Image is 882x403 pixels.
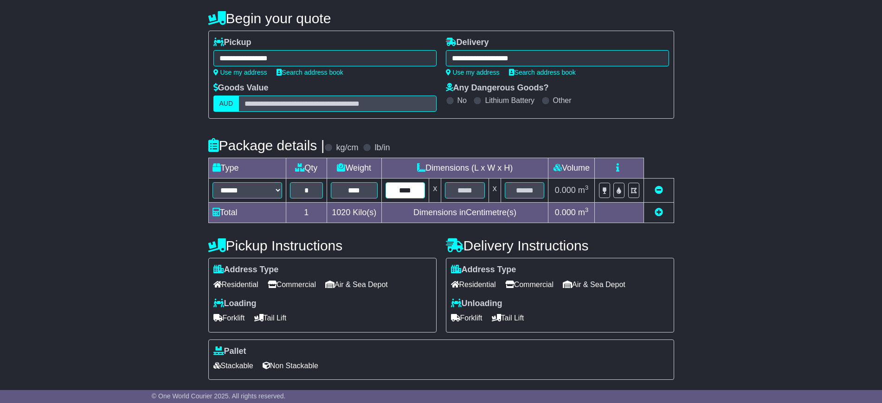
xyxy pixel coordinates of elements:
[492,311,524,325] span: Tail Lift
[446,83,549,93] label: Any Dangerous Goods?
[277,69,343,76] a: Search address book
[263,358,318,373] span: Non Stackable
[268,277,316,292] span: Commercial
[213,346,246,357] label: Pallet
[585,206,589,213] sup: 3
[213,38,251,48] label: Pickup
[208,203,286,223] td: Total
[325,277,388,292] span: Air & Sea Depot
[509,69,576,76] a: Search address book
[457,96,467,105] label: No
[505,277,554,292] span: Commercial
[446,38,489,48] label: Delivery
[485,96,534,105] label: Lithium Battery
[563,277,625,292] span: Air & Sea Depot
[548,158,595,179] td: Volume
[327,203,381,223] td: Kilo(s)
[213,358,253,373] span: Stackable
[451,311,483,325] span: Forklift
[213,277,258,292] span: Residential
[578,208,589,217] span: m
[555,186,576,195] span: 0.000
[374,143,390,153] label: lb/in
[327,158,381,179] td: Weight
[213,265,279,275] label: Address Type
[213,96,239,112] label: AUD
[578,186,589,195] span: m
[213,299,257,309] label: Loading
[429,179,441,203] td: x
[208,138,325,153] h4: Package details |
[213,69,267,76] a: Use my address
[381,158,548,179] td: Dimensions (L x W x H)
[655,208,663,217] a: Add new item
[655,186,663,195] a: Remove this item
[332,208,350,217] span: 1020
[451,265,516,275] label: Address Type
[208,11,674,26] h4: Begin your quote
[286,203,327,223] td: 1
[152,392,286,400] span: © One World Courier 2025. All rights reserved.
[381,203,548,223] td: Dimensions in Centimetre(s)
[254,311,287,325] span: Tail Lift
[555,208,576,217] span: 0.000
[585,184,589,191] sup: 3
[451,299,502,309] label: Unloading
[446,238,674,253] h4: Delivery Instructions
[489,179,501,203] td: x
[451,277,496,292] span: Residential
[208,238,437,253] h4: Pickup Instructions
[208,158,286,179] td: Type
[213,83,269,93] label: Goods Value
[286,158,327,179] td: Qty
[553,96,572,105] label: Other
[446,69,500,76] a: Use my address
[336,143,358,153] label: kg/cm
[213,311,245,325] span: Forklift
